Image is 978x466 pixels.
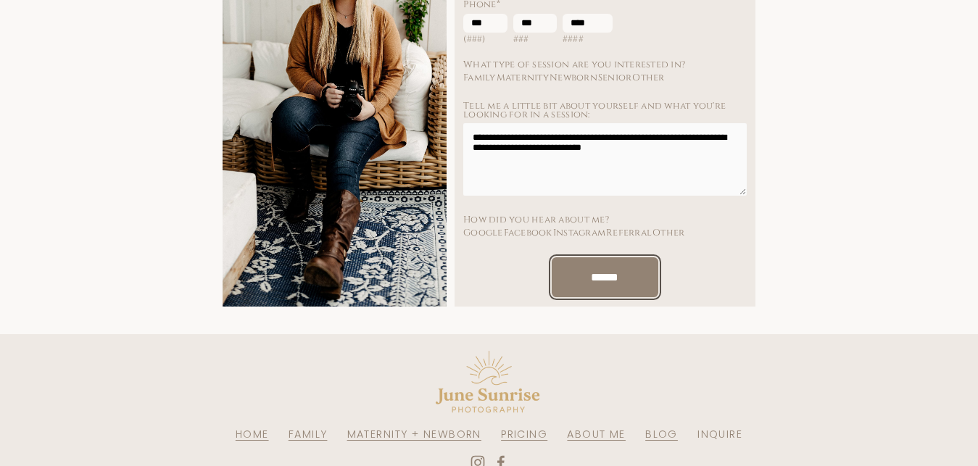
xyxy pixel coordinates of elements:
[513,36,557,43] span: ###
[497,74,549,82] label: Maternity
[632,74,664,82] label: Other
[463,74,496,82] label: Family
[563,36,613,43] span: ####
[504,229,552,237] label: Facebook
[463,216,609,224] legend: How did you hear about me?
[463,61,685,69] legend: What type of session are you interested in?
[236,427,269,441] a: HOME
[463,14,507,33] input: (###)
[606,229,652,237] label: Referral
[553,229,605,237] label: Instagram
[697,427,742,441] a: INQUIRE
[501,427,547,441] a: PRICING
[463,229,503,237] label: Google
[567,427,626,441] a: ABOUT ME
[652,229,684,237] label: Other
[563,14,613,33] input: ####
[513,14,557,33] input: ###
[598,74,632,82] label: Senior
[463,102,746,119] label: Tell me a little bit about yourself and what you're looking for in a session:
[289,427,328,441] a: FAMILY
[645,427,678,441] a: BLOG
[347,427,481,441] a: MATERNITY + NEWBORN
[463,36,507,43] span: (###)
[463,1,500,9] legend: Phone
[550,74,597,82] label: Newborn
